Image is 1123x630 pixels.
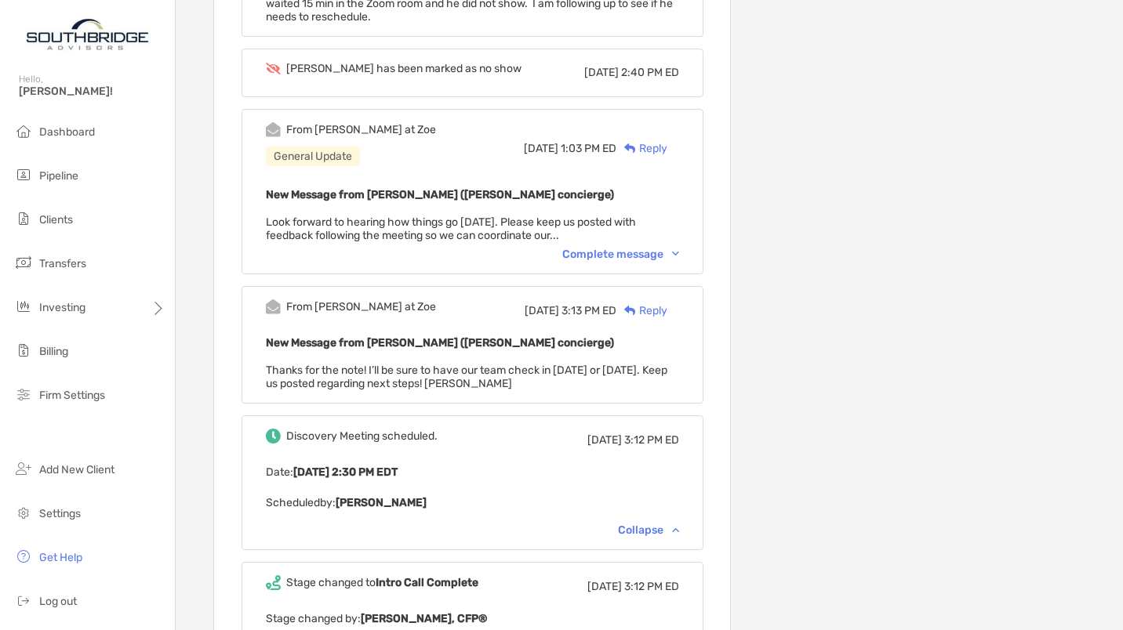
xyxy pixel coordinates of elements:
div: Discovery Meeting scheduled. [286,429,438,443]
span: Billing [39,345,68,358]
span: [DATE] [587,433,622,447]
span: Pipeline [39,169,78,183]
p: Stage changed by: [266,609,679,628]
img: Zoe Logo [19,6,156,63]
b: [PERSON_NAME], CFP® [361,612,487,625]
img: Event icon [266,575,281,590]
p: Scheduled by: [266,493,679,512]
img: firm-settings icon [14,385,33,404]
div: Stage changed to [286,576,478,589]
img: add_new_client icon [14,459,33,478]
img: get-help icon [14,547,33,566]
span: 1:03 PM ED [561,142,616,155]
img: Reply icon [624,143,636,154]
img: Event icon [266,122,281,137]
img: Chevron icon [672,527,679,532]
span: Look forward to hearing how things go [DATE]. Please keep us posted with feedback following the m... [266,215,636,242]
div: Reply [616,302,667,319]
b: New Message from [PERSON_NAME] ([PERSON_NAME] concierge) [266,336,614,349]
div: From [PERSON_NAME] at Zoe [286,123,436,136]
div: Complete message [562,248,679,261]
img: transfers icon [14,253,33,272]
p: Date : [266,462,679,482]
b: New Message from [PERSON_NAME] ([PERSON_NAME] concierge) [266,188,614,201]
b: [DATE] 2:30 PM EDT [293,465,398,479]
span: 3:12 PM ED [624,580,679,593]
b: [PERSON_NAME] [336,496,427,509]
img: Event icon [266,63,281,74]
div: Reply [616,140,667,157]
div: [PERSON_NAME] has been marked as no show [286,62,522,75]
span: [DATE] [525,304,559,317]
img: billing icon [14,341,33,360]
span: Transfers [39,257,86,270]
span: Thanks for the note! I’ll be sure to have our team check in [DATE] or [DATE]. Keep us posted rega... [266,364,667,390]
img: pipeline icon [14,165,33,184]
img: Reply icon [624,306,636,316]
img: Event icon [266,429,281,444]
img: clients icon [14,209,33,228]
span: Clients [39,213,73,226]
img: logout icon [14,591,33,610]
span: Add New Client [39,463,114,476]
span: Get Help [39,551,82,564]
span: [DATE] [587,580,622,593]
div: Collapse [618,523,679,537]
div: General Update [266,147,360,166]
span: Settings [39,507,81,520]
span: Dashboard [39,125,95,139]
span: Investing [39,301,85,314]
span: Firm Settings [39,389,105,402]
img: Event icon [266,299,281,314]
span: [PERSON_NAME]! [19,85,165,98]
span: [DATE] [584,66,619,79]
div: From [PERSON_NAME] at Zoe [286,300,436,313]
span: 3:12 PM ED [624,433,679,447]
img: Chevron icon [672,252,679,256]
span: 3:13 PM ED [561,304,616,317]
img: dashboard icon [14,121,33,140]
img: investing icon [14,297,33,316]
span: [DATE] [524,142,558,155]
b: Intro Call Complete [376,576,478,589]
img: settings icon [14,503,33,522]
span: 2:40 PM ED [621,66,679,79]
span: Log out [39,595,77,608]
